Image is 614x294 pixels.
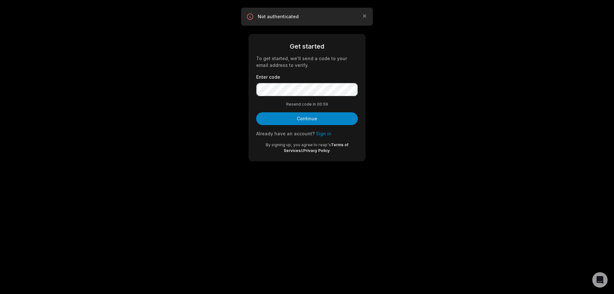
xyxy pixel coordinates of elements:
[256,55,358,68] div: To get started, we'll send a code to your email address to verify.
[284,142,349,153] a: Terms of Services
[323,101,328,107] span: 59
[256,101,358,107] div: Resend code in 00:
[303,148,330,153] a: Privacy Policy
[266,142,331,147] span: By signing up, you agree to reap's
[256,131,315,136] span: Already have an account?
[258,13,356,20] p: Not authenticated
[256,112,358,125] button: Continue
[301,148,303,153] span: &
[316,131,331,136] a: Sign in
[256,74,358,80] label: Enter code
[592,272,608,288] div: Open Intercom Messenger
[256,42,358,51] div: Get started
